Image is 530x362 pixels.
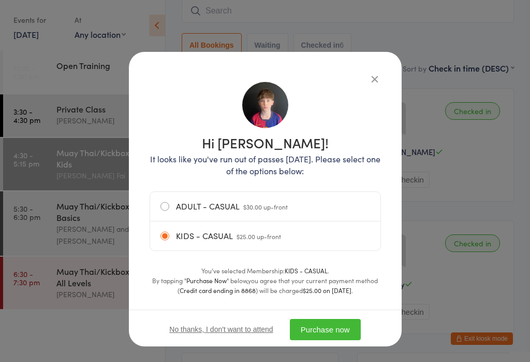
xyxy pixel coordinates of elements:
button: Purchase now [290,319,361,340]
strong: $25.00 on [DATE] [303,286,351,295]
div: You’ve selected Membership: . [150,266,381,275]
strong: KIDS - CASUAL [285,266,328,275]
p: It looks like you've run out of passes [DATE]. Please select one of the options below: [150,153,381,177]
button: No thanks, I don't want to attend [169,325,273,333]
label: ADULT - CASUAL [160,192,370,221]
h1: Hi [PERSON_NAME]! [150,136,381,149]
span: $25.00 up-front [237,232,281,241]
div: By tapping " " below, [150,275,381,295]
span: you agree that your current payment method ( [178,276,378,295]
strong: Credit card ending in 8868 [180,286,256,295]
img: image1754980261.png [241,81,289,129]
label: KIDS - CASUAL [160,221,370,250]
span: ) will be charged . [256,286,353,295]
strong: Purchase Now [186,276,227,285]
span: $30.00 up-front [243,202,288,211]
